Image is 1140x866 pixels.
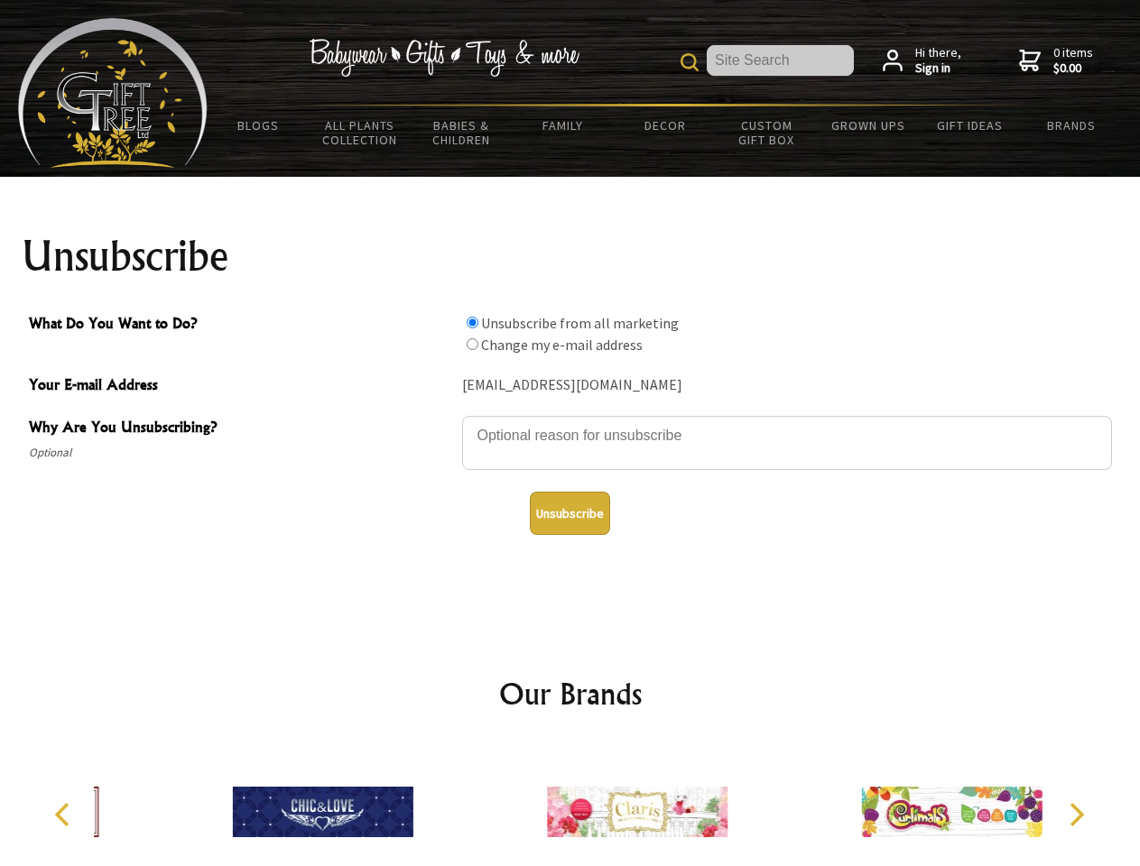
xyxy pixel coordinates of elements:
[22,235,1119,278] h1: Unsubscribe
[883,45,961,77] a: Hi there,Sign in
[915,60,961,77] strong: Sign in
[707,45,854,76] input: Site Search
[1019,45,1093,77] a: 0 items$0.00
[310,106,412,159] a: All Plants Collection
[29,373,453,400] span: Your E-mail Address
[1053,44,1093,77] span: 0 items
[817,106,919,144] a: Grown Ups
[481,336,643,354] label: Change my e-mail address
[481,314,679,332] label: Unsubscribe from all marketing
[309,39,579,77] img: Babywear - Gifts - Toys & more
[530,492,610,535] button: Unsubscribe
[36,672,1105,715] h2: Our Brands
[1056,795,1096,834] button: Next
[29,416,453,442] span: Why Are You Unsubscribing?
[1021,106,1123,144] a: Brands
[681,53,699,71] img: product search
[919,106,1021,144] a: Gift Ideas
[513,106,615,144] a: Family
[29,442,453,464] span: Optional
[29,312,453,338] span: What Do You Want to Do?
[462,416,1112,470] textarea: Why Are You Unsubscribing?
[614,106,716,144] a: Decor
[45,795,85,834] button: Previous
[915,45,961,77] span: Hi there,
[18,18,208,168] img: Babyware - Gifts - Toys and more...
[467,338,478,350] input: What Do You Want to Do?
[1053,60,1093,77] strong: $0.00
[716,106,818,159] a: Custom Gift Box
[208,106,310,144] a: BLOGS
[467,317,478,328] input: What Do You Want to Do?
[411,106,513,159] a: Babies & Children
[462,372,1112,400] div: [EMAIL_ADDRESS][DOMAIN_NAME]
